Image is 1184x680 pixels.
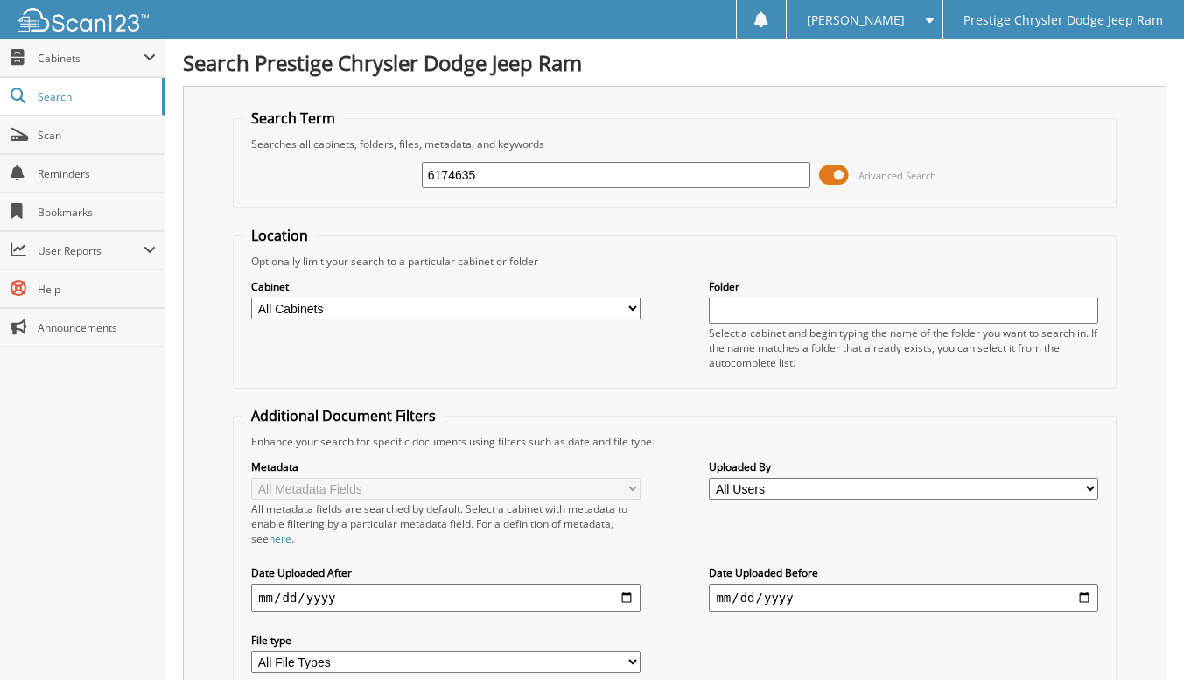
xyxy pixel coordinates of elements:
[38,89,153,104] span: Search
[709,279,1097,294] label: Folder
[38,320,156,335] span: Announcements
[38,166,156,181] span: Reminders
[807,15,905,25] span: [PERSON_NAME]
[242,406,445,425] legend: Additional Document Filters
[251,633,640,648] label: File type
[38,128,156,143] span: Scan
[18,8,149,32] img: scan123-logo-white.svg
[251,459,640,474] label: Metadata
[709,459,1097,474] label: Uploaded By
[242,226,317,245] legend: Location
[251,501,640,546] div: All metadata fields are searched by default. Select a cabinet with metadata to enable filtering b...
[183,48,1166,77] h1: Search Prestige Chrysler Dodge Jeep Ram
[242,109,344,128] legend: Search Term
[38,51,144,66] span: Cabinets
[38,205,156,220] span: Bookmarks
[1096,596,1184,680] iframe: Chat Widget
[963,15,1163,25] span: Prestige Chrysler Dodge Jeep Ram
[242,434,1107,449] div: Enhance your search for specific documents using filters such as date and file type.
[251,584,640,612] input: start
[242,137,1107,151] div: Searches all cabinets, folders, files, metadata, and keywords
[38,243,144,258] span: User Reports
[251,279,640,294] label: Cabinet
[251,565,640,580] label: Date Uploaded After
[269,531,291,546] a: here
[242,254,1107,269] div: Optionally limit your search to a particular cabinet or folder
[709,326,1097,370] div: Select a cabinet and begin typing the name of the folder you want to search in. If the name match...
[858,169,936,182] span: Advanced Search
[709,565,1097,580] label: Date Uploaded Before
[709,584,1097,612] input: end
[38,282,156,297] span: Help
